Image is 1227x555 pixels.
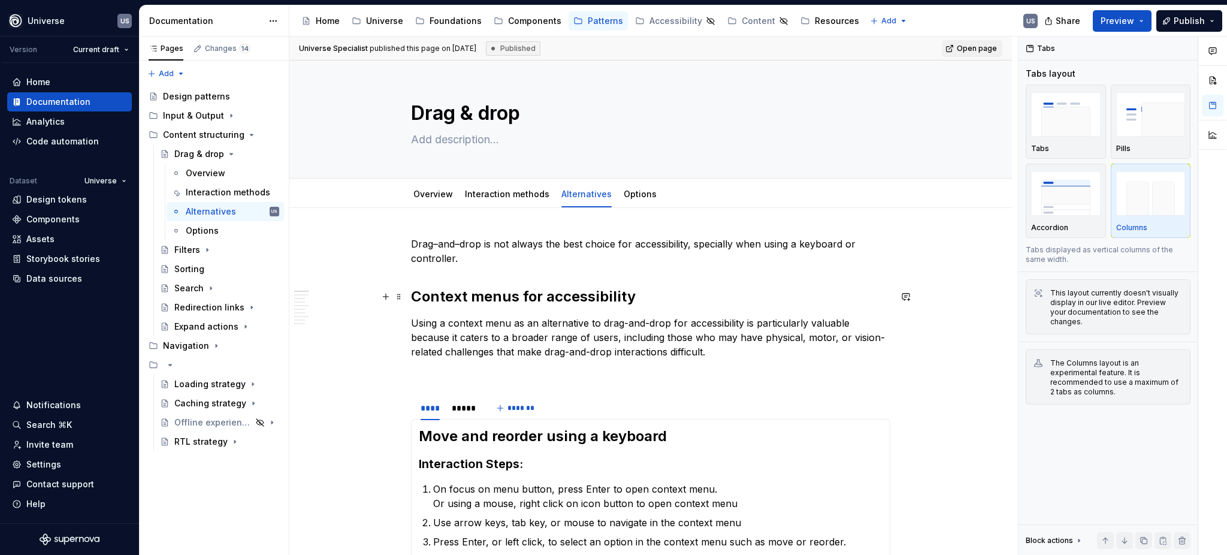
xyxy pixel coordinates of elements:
div: Alternatives [557,181,616,206]
div: Notifications [26,399,81,411]
button: Add [144,65,189,82]
button: Current draft [68,41,134,58]
div: Filters [174,244,200,256]
div: Version [10,45,37,55]
span: Share [1056,15,1080,27]
a: Universe [347,11,408,31]
button: Search ⌘K [7,415,132,435]
button: placeholderColumns [1111,164,1191,238]
a: Expand actions [155,317,284,336]
svg: Supernova Logo [40,533,99,545]
textarea: Drag & drop [409,99,888,128]
h3: : [419,456,883,472]
a: Accessibility [630,11,720,31]
a: Offline experience [155,413,284,432]
div: Page tree [144,87,284,451]
div: Analytics [26,116,65,128]
a: Search [155,279,284,298]
p: Using a context menu as an alternative to drag-and-drop for accessibility is particularly valuabl... [411,316,890,359]
a: Open page [942,40,1002,57]
div: US [271,206,277,218]
span: Universe Specialist [299,44,368,53]
p: Press Enter, or left click, to select an option in the context menu such as move or reorder. [433,535,883,549]
a: Design patterns [144,87,284,106]
img: 87d06435-c97f-426c-aa5d-5eb8acd3d8b3.png [8,14,23,28]
div: Documentation [149,15,262,27]
div: Caching strategy [174,397,246,409]
div: Content structuring [163,129,244,141]
p: On focus on menu button, press Enter to open context menu. Or using a mouse, right click on icon ... [433,482,883,511]
a: Alternatives [561,189,612,199]
span: 14 [239,44,250,53]
a: RTL strategy [155,432,284,451]
div: Input & Output [144,106,284,125]
div: Dataset [10,176,37,186]
div: Options [186,225,219,237]
div: Content structuring [144,125,284,144]
div: Patterns [588,15,623,27]
div: Storybook stories [26,253,100,265]
div: Alternatives [186,206,236,218]
div: Tabs layout [1026,68,1075,80]
div: Documentation [26,96,90,108]
button: Preview [1093,10,1152,32]
a: Components [7,210,132,229]
strong: Interaction Steps [419,457,519,471]
h2: Context menus for accessibility [411,287,890,306]
a: Design tokens [7,190,132,209]
a: Content [723,11,793,31]
div: Help [26,498,46,510]
div: Invite team [26,439,73,451]
div: Changes [205,44,250,53]
div: Block actions [1026,536,1073,545]
div: Settings [26,459,61,470]
a: Home [7,73,132,92]
a: Filters [155,240,284,260]
div: Search [174,282,204,294]
a: Foundations [410,11,486,31]
div: Published [486,41,540,56]
div: US [120,16,129,26]
div: Assets [26,233,55,245]
p: Columns [1116,223,1147,233]
p: Accordion [1031,223,1068,233]
a: Sorting [155,260,284,279]
div: Data sources [26,273,82,285]
a: Assets [7,230,132,249]
a: Overview [167,164,284,183]
a: Caching strategy [155,394,284,413]
div: Expand actions [174,321,238,333]
a: Loading strategy [155,375,284,394]
a: Interaction methods [465,189,549,199]
a: Components [489,11,566,31]
button: placeholderAccordion [1026,164,1106,238]
div: Block actions [1026,532,1084,549]
button: placeholderTabs [1026,85,1106,159]
a: Interaction methods [167,183,284,202]
img: placeholder [1031,171,1101,215]
a: Documentation [7,92,132,111]
div: Navigation [144,336,284,355]
span: Add [159,69,174,79]
div: Home [26,76,50,88]
p: Drag–and–drop is not always the best choice for accessibility, specially when using a keyboard or... [411,237,890,266]
img: placeholder [1031,92,1101,136]
p: Use arrow keys, tab key, or mouse to navigate in the context menu [433,515,883,530]
img: placeholder [1116,92,1186,136]
div: Code automation [26,135,99,147]
button: UniverseUS [2,8,137,34]
button: Publish [1156,10,1222,32]
img: placeholder [1116,171,1186,215]
span: Open page [957,44,997,53]
div: Components [26,213,80,225]
button: Share [1038,10,1088,32]
button: Add [866,13,911,29]
div: Loading strategy [174,378,246,390]
div: Overview [409,181,458,206]
div: Content [742,15,775,27]
button: Contact support [7,475,132,494]
div: RTL strategy [174,436,228,448]
div: Interaction methods [460,181,554,206]
a: Data sources [7,269,132,288]
div: Design tokens [26,194,87,206]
